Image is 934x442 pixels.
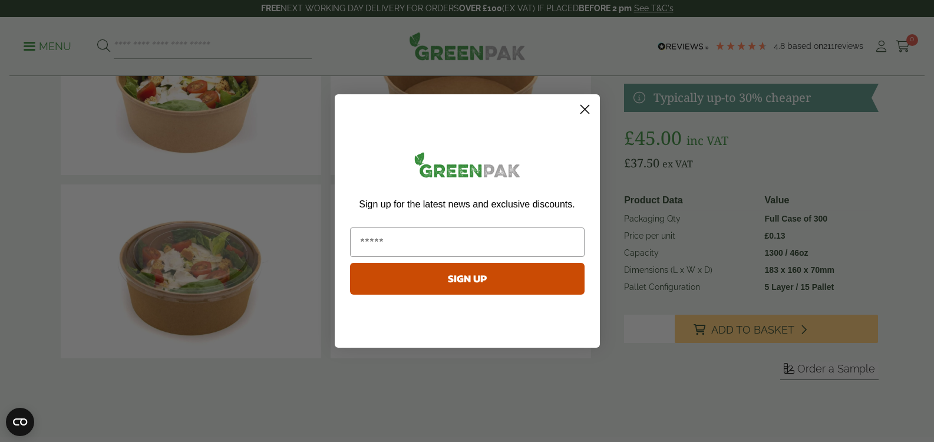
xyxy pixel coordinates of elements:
span: Sign up for the latest news and exclusive discounts. [359,199,575,209]
button: Close dialog [575,99,595,120]
button: Open CMP widget [6,408,34,436]
input: Email [350,227,585,257]
img: greenpak_logo [350,147,585,187]
button: SIGN UP [350,263,585,295]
